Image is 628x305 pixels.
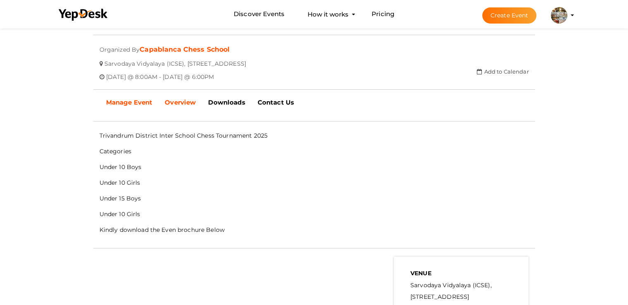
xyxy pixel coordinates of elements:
[106,98,153,106] b: Manage Event
[410,269,431,277] b: VENUE
[100,92,159,113] a: Manage Event
[140,45,230,53] a: Capablanca Chess School
[372,7,394,22] a: Pricing
[234,7,284,22] a: Discover Events
[100,161,529,173] p: Under 10 Boys
[100,224,529,236] p: Kindly download the Even brochure Below
[477,68,528,75] a: Add to Calendar
[100,130,529,141] p: Trivandrum District Inter School Chess Tournament 2025
[100,193,529,204] p: Under 15 Boys
[100,208,529,220] p: Under 10 Girls
[251,92,300,113] a: Contact Us
[100,40,140,53] span: Organized By
[100,145,529,157] p: Categories
[551,7,567,24] img: SNXIXYF2_small.jpeg
[100,177,529,188] p: Under 10 Girls
[208,98,245,106] b: Downloads
[305,7,351,22] button: How it works
[482,7,537,24] button: Create Event
[165,98,196,106] b: Overview
[202,92,251,113] a: Downloads
[258,98,294,106] b: Contact Us
[106,67,214,81] span: [DATE] @ 8:00AM - [DATE] @ 6:00PM
[159,92,202,113] a: Overview
[104,54,246,67] span: Sarvodaya Vidyalaya (ICSE), [STREET_ADDRESS]
[410,279,512,303] label: Sarvodaya Vidyalaya (ICSE), [STREET_ADDRESS]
